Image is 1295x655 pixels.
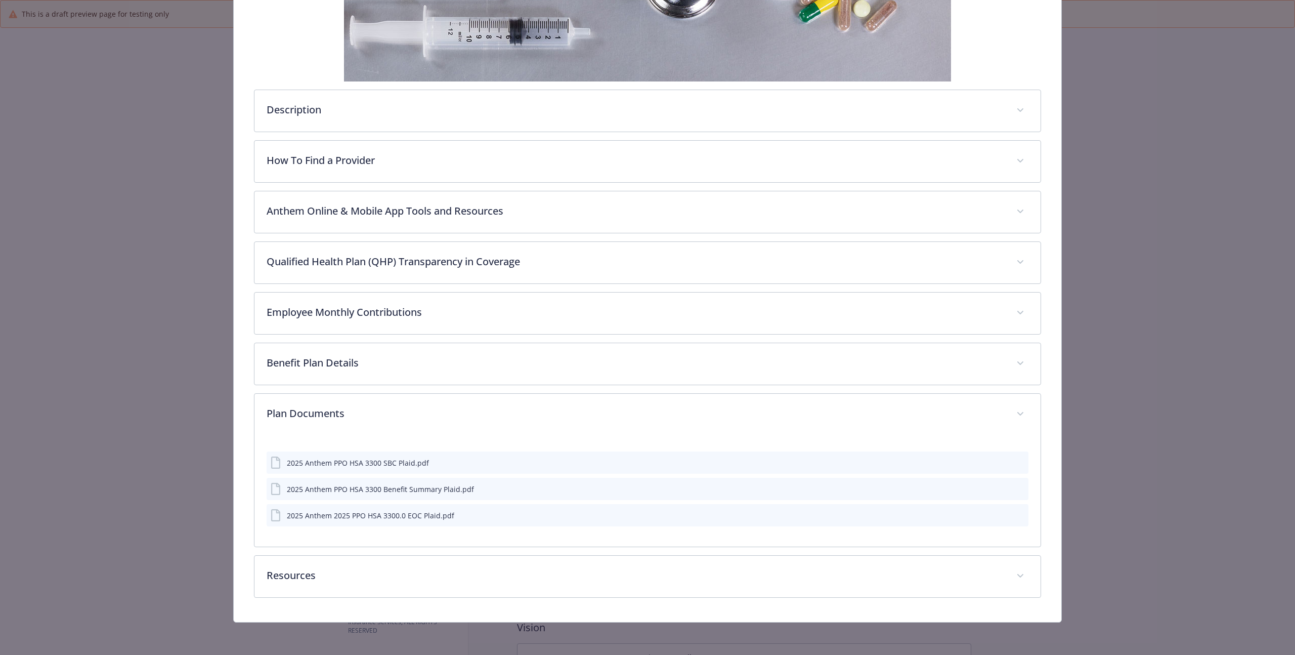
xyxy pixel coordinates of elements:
[254,556,1041,597] div: Resources
[267,355,1004,371] p: Benefit Plan Details
[999,458,1007,468] button: download file
[1015,484,1024,495] button: preview file
[267,305,1004,320] p: Employee Monthly Contributions
[254,242,1041,283] div: Qualified Health Plan (QHP) Transparency in Coverage
[254,394,1041,435] div: Plan Documents
[254,435,1041,547] div: Plan Documents
[287,484,474,495] div: 2025 Anthem PPO HSA 3300 Benefit Summary Plaid.pdf
[287,510,454,521] div: 2025 Anthem 2025 PPO HSA 3300.0 EOC Plaid.pdf
[267,568,1004,583] p: Resources
[999,484,1007,495] button: download file
[267,406,1004,421] p: Plan Documents
[267,254,1004,269] p: Qualified Health Plan (QHP) Transparency in Coverage
[254,90,1041,132] div: Description
[1015,510,1024,521] button: preview file
[287,458,429,468] div: 2025 Anthem PPO HSA 3300 SBC Plaid.pdf
[254,293,1041,334] div: Employee Monthly Contributions
[999,510,1007,521] button: download file
[267,153,1004,168] p: How To Find a Provider
[254,141,1041,182] div: How To Find a Provider
[267,102,1004,117] p: Description
[1015,458,1024,468] button: preview file
[254,191,1041,233] div: Anthem Online & Mobile App Tools and Resources
[254,343,1041,385] div: Benefit Plan Details
[267,203,1004,219] p: Anthem Online & Mobile App Tools and Resources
